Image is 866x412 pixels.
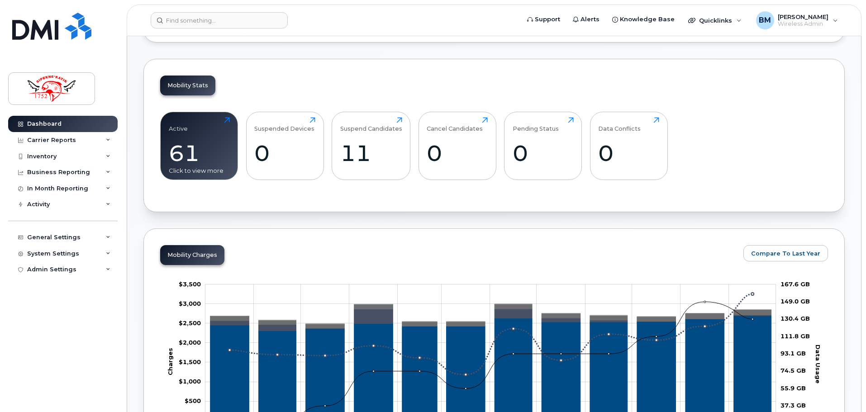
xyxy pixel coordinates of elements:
[179,280,201,288] g: $0
[340,117,402,175] a: Suspend Candidates11
[169,117,230,175] a: Active61Click to view more
[169,117,188,132] div: Active
[169,166,230,175] div: Click to view more
[185,398,201,405] g: $0
[581,15,600,24] span: Alerts
[566,10,606,28] a: Alerts
[169,140,230,166] div: 61
[179,319,201,327] tspan: $2,500
[535,15,560,24] span: Support
[682,11,748,29] div: Quicklinks
[179,339,201,346] g: $0
[210,304,771,328] g: Features
[427,117,483,132] div: Cancel Candidates
[598,117,641,132] div: Data Conflicts
[598,117,659,175] a: Data Conflicts0
[254,117,315,175] a: Suspended Devices0
[513,140,574,166] div: 0
[780,402,806,409] tspan: 37.3 GB
[750,11,844,29] div: Blair MacKinnon
[521,10,566,28] a: Support
[340,117,402,132] div: Suspend Candidates
[179,280,201,288] tspan: $3,500
[179,378,201,385] tspan: $1,000
[254,117,314,132] div: Suspended Devices
[167,348,174,375] tspan: Charges
[759,15,771,26] span: BM
[814,345,822,384] tspan: Data Usage
[606,10,681,28] a: Knowledge Base
[179,300,201,307] g: $0
[780,298,810,305] tspan: 149.0 GB
[179,339,201,346] tspan: $2,000
[751,249,820,258] span: Compare To Last Year
[179,319,201,327] g: $0
[778,13,828,20] span: [PERSON_NAME]
[780,350,806,357] tspan: 93.1 GB
[513,117,574,175] a: Pending Status0
[179,358,201,365] tspan: $1,500
[620,15,675,24] span: Knowledge Base
[427,140,488,166] div: 0
[340,140,402,166] div: 11
[598,140,659,166] div: 0
[780,367,806,374] tspan: 74.5 GB
[179,378,201,385] g: $0
[254,140,315,166] div: 0
[743,245,828,261] button: Compare To Last Year
[179,358,201,365] g: $0
[699,17,732,24] span: Quicklinks
[427,117,488,175] a: Cancel Candidates0
[780,315,810,322] tspan: 130.4 GB
[780,280,810,288] tspan: 167.6 GB
[151,12,288,28] input: Find something...
[778,20,828,28] span: Wireless Admin
[513,117,559,132] div: Pending Status
[185,398,201,405] tspan: $500
[780,384,806,392] tspan: 55.9 GB
[780,332,810,340] tspan: 111.8 GB
[179,300,201,307] tspan: $3,000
